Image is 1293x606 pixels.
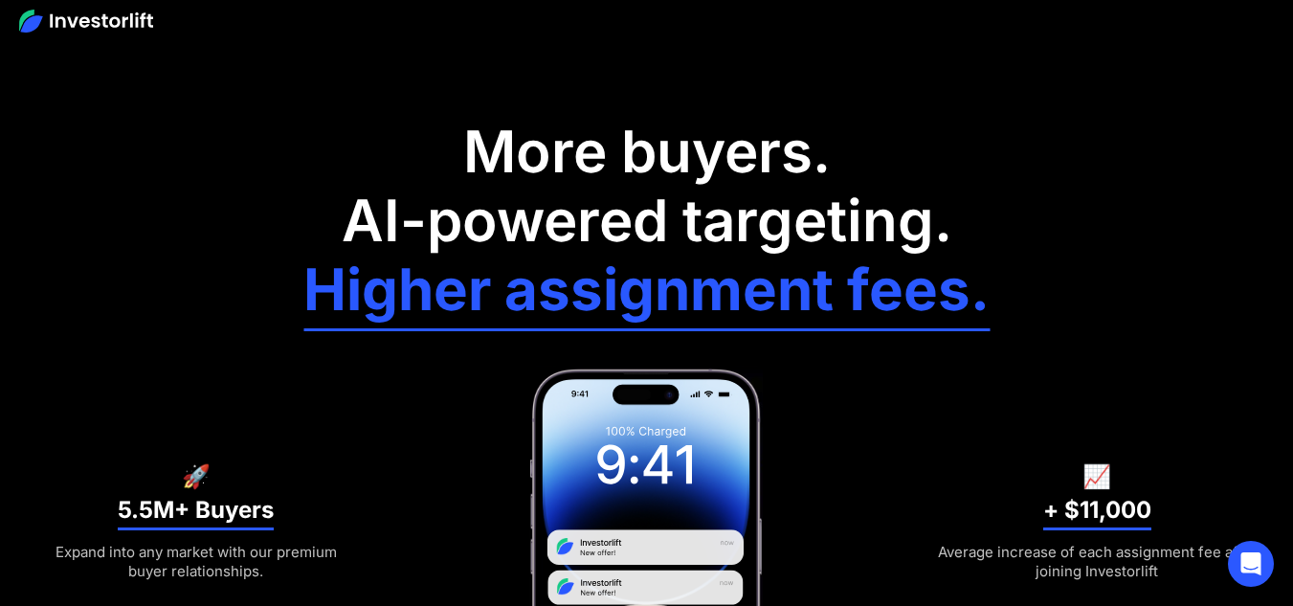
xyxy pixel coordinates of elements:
[34,543,358,581] div: Expand into any market with our premium buyer relationships.
[182,467,211,486] h6: 🚀
[303,117,990,255] h1: More buyers. AI-powered targeting.
[303,255,990,331] h1: Higher assignment fees.
[1082,467,1111,486] h6: 📈
[1043,496,1151,530] h3: + $11,000
[118,496,274,530] h3: 5.5M+ Buyers
[935,543,1259,581] div: Average increase of each assignment fee after joining Investorlift
[1228,541,1274,587] div: Open Intercom Messenger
